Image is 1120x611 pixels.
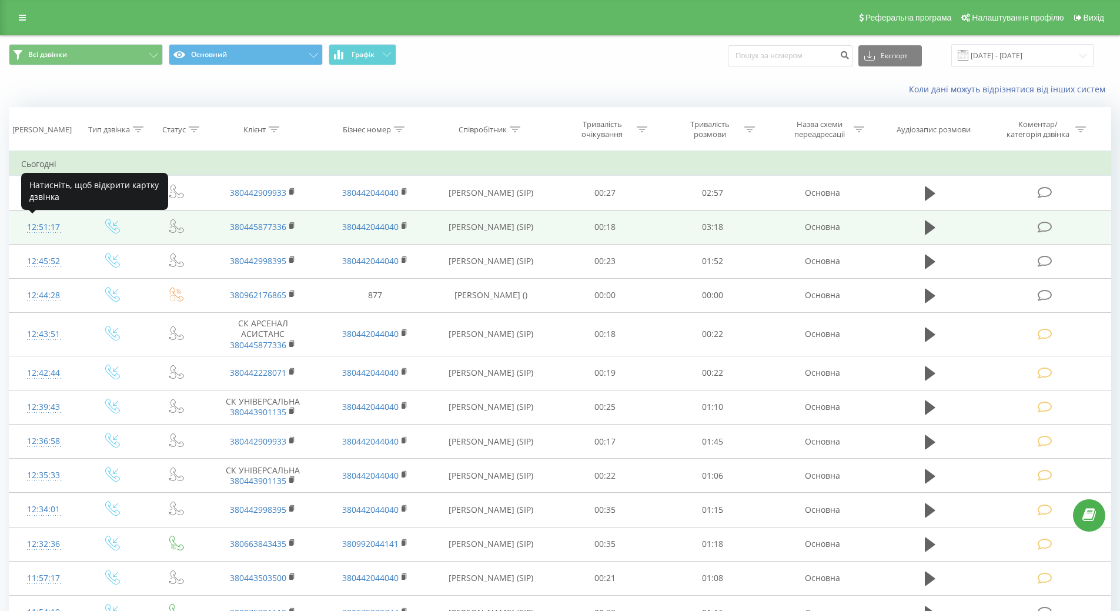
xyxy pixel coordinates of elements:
a: 380442044040 [342,367,399,378]
td: Основна [766,561,878,595]
td: [PERSON_NAME] (SIP) [431,425,551,459]
td: 01:06 [659,459,767,493]
td: 00:17 [551,425,659,459]
div: 12:51:17 [21,216,66,239]
a: 380442228071 [230,367,286,378]
div: Статус [162,125,186,135]
a: 380663843435 [230,538,286,549]
a: 380442044040 [342,255,399,266]
div: Бізнес номер [343,125,391,135]
input: Пошук за номером [728,45,852,66]
a: 380442909933 [230,187,286,198]
div: 12:42:44 [21,362,66,385]
td: 00:22 [551,459,659,493]
button: Всі дзвінки [9,44,163,65]
td: [PERSON_NAME] (SIP) [431,459,551,493]
div: 11:57:17 [21,567,66,590]
a: 380992044141 [342,538,399,549]
div: 12:35:33 [21,464,66,487]
td: 00:00 [659,278,767,312]
td: 00:25 [551,390,659,424]
td: 877 [319,278,430,312]
span: Налаштування профілю [972,13,1064,22]
a: 380442044040 [342,221,399,232]
button: Експорт [858,45,922,66]
td: Основна [766,425,878,459]
td: [PERSON_NAME] (SIP) [431,561,551,595]
div: Тип дзвінка [88,125,130,135]
td: [PERSON_NAME] (SIP) [431,527,551,561]
td: СК УНІВЕРСАЛЬНА [207,390,319,424]
button: Графік [329,44,396,65]
td: Основна [766,244,878,278]
a: 380442909933 [230,436,286,447]
td: Сьогодні [9,152,1111,176]
div: Натисніть, щоб відкрити картку дзвінка [21,173,168,210]
a: 380442998395 [230,504,286,515]
a: 380442044040 [342,572,399,583]
a: 380442044040 [342,470,399,481]
div: Аудіозапис розмови [897,125,971,135]
td: 00:22 [659,356,767,390]
div: [PERSON_NAME] [12,125,72,135]
a: 380442044040 [342,436,399,447]
td: 01:45 [659,425,767,459]
td: [PERSON_NAME] (SIP) [431,493,551,527]
div: Тривалість розмови [678,119,741,139]
td: 01:15 [659,493,767,527]
td: Основна [766,313,878,356]
td: Основна [766,390,878,424]
button: Основний [169,44,323,65]
td: СК УНІВЕРСАЛЬНА [207,459,319,493]
td: 00:27 [551,176,659,210]
td: 03:18 [659,210,767,244]
td: [PERSON_NAME] (SIP) [431,176,551,210]
td: [PERSON_NAME] (SIP) [431,390,551,424]
td: 02:57 [659,176,767,210]
a: 380445877336 [230,339,286,350]
div: Тривалість очікування [571,119,634,139]
div: 12:43:51 [21,323,66,346]
a: 380442044040 [342,401,399,412]
a: 380443503500 [230,572,286,583]
span: Реферальна програма [865,13,952,22]
div: 12:45:52 [21,250,66,273]
div: Клієнт [243,125,266,135]
a: 380445877336 [230,221,286,232]
td: 00:22 [659,313,767,356]
td: Основна [766,210,878,244]
td: 00:19 [551,356,659,390]
td: 00:35 [551,527,659,561]
td: 00:18 [551,313,659,356]
td: [PERSON_NAME] (SIP) [431,313,551,356]
div: 12:36:58 [21,430,66,453]
td: [PERSON_NAME] () [431,278,551,312]
span: Всі дзвінки [28,50,67,59]
div: Співробітник [459,125,507,135]
div: 12:34:01 [21,498,66,521]
td: [PERSON_NAME] (SIP) [431,244,551,278]
td: 01:08 [659,561,767,595]
td: 00:35 [551,493,659,527]
div: Коментар/категорія дзвінка [1004,119,1072,139]
td: 01:10 [659,390,767,424]
td: 01:52 [659,244,767,278]
a: Коли дані можуть відрізнятися вiд інших систем [909,84,1111,95]
a: 380443901135 [230,475,286,486]
td: Основна [766,527,878,561]
td: [PERSON_NAME] (SIP) [431,356,551,390]
div: Назва схеми переадресації [788,119,851,139]
td: Основна [766,459,878,493]
a: 380442998395 [230,255,286,266]
td: [PERSON_NAME] (SIP) [431,210,551,244]
a: 380443901135 [230,406,286,418]
td: 00:23 [551,244,659,278]
span: Вихід [1084,13,1104,22]
td: СК АРСЕНАЛ АСИСТАНС [207,313,319,356]
span: Графік [352,51,375,59]
td: Основна [766,278,878,312]
a: 380442044040 [342,504,399,515]
td: 00:21 [551,561,659,595]
div: 12:44:28 [21,284,66,307]
td: Основна [766,493,878,527]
